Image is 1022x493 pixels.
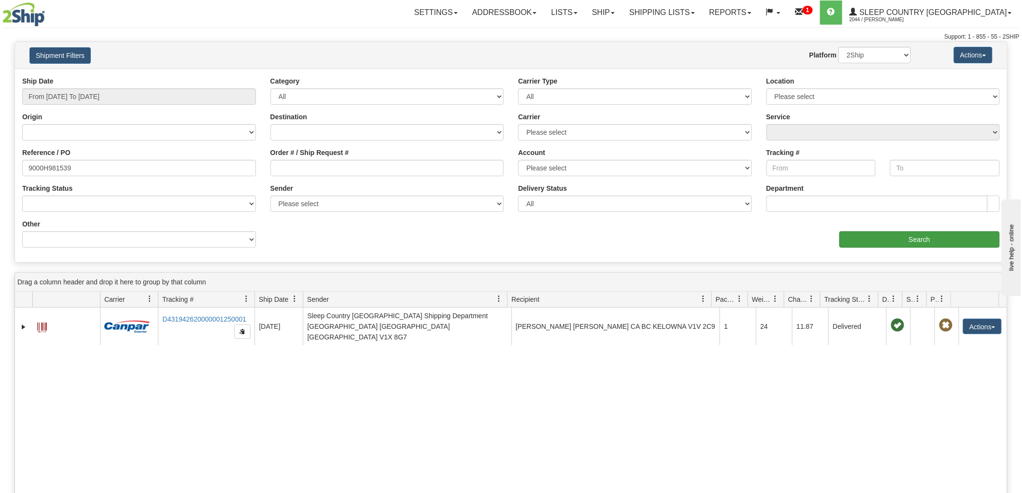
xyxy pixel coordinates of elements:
[809,50,837,60] label: Platform
[491,291,507,307] a: Sender filter column settings
[862,291,878,307] a: Tracking Status filter column settings
[931,295,939,304] span: Pickup Status
[511,295,539,304] span: Recipient
[891,319,904,332] span: On time
[518,76,557,86] label: Carrier Type
[270,112,307,122] label: Destination
[259,295,288,304] span: Ship Date
[37,318,47,334] a: Label
[720,308,756,345] td: 1
[162,295,194,304] span: Tracking #
[804,291,820,307] a: Charge filter column settings
[842,0,1019,25] a: Sleep Country [GEOGRAPHIC_DATA] 2044 / [PERSON_NAME]
[22,148,71,157] label: Reference / PO
[270,183,293,193] label: Sender
[890,160,1000,176] input: To
[544,0,584,25] a: Lists
[766,76,795,86] label: Location
[407,0,465,25] a: Settings
[788,0,820,25] a: 1
[238,291,255,307] a: Tracking # filter column settings
[910,291,926,307] a: Shipment Issues filter column settings
[850,15,922,25] span: 2044 / [PERSON_NAME]
[788,295,809,304] span: Charge
[303,308,511,345] td: Sleep Country [GEOGRAPHIC_DATA] Shipping Department [GEOGRAPHIC_DATA] [GEOGRAPHIC_DATA] [GEOGRAPH...
[270,76,300,86] label: Category
[803,6,813,14] sup: 1
[518,183,567,193] label: Delivery Status
[286,291,303,307] a: Ship Date filter column settings
[7,8,89,15] div: live help - online
[234,324,251,339] button: Copy to clipboard
[882,295,891,304] span: Delivery Status
[716,295,736,304] span: Packages
[518,112,540,122] label: Carrier
[255,308,303,345] td: [DATE]
[1000,197,1021,296] iframe: chat widget
[518,148,545,157] label: Account
[15,273,1007,292] div: grid grouping header
[766,183,804,193] label: Department
[824,295,866,304] span: Tracking Status
[307,295,329,304] span: Sender
[104,321,150,333] img: 14 - Canpar
[22,76,54,86] label: Ship Date
[695,291,711,307] a: Recipient filter column settings
[22,183,72,193] label: Tracking Status
[142,291,158,307] a: Carrier filter column settings
[792,308,828,345] td: 11.87
[2,33,1020,41] div: Support: 1 - 855 - 55 - 2SHIP
[954,47,993,63] button: Actions
[756,308,792,345] td: 24
[886,291,902,307] a: Delivery Status filter column settings
[963,319,1002,334] button: Actions
[767,291,784,307] a: Weight filter column settings
[270,148,349,157] label: Order # / Ship Request #
[622,0,702,25] a: Shipping lists
[766,148,800,157] label: Tracking #
[907,295,915,304] span: Shipment Issues
[731,291,748,307] a: Packages filter column settings
[828,308,886,345] td: Delivered
[511,308,720,345] td: [PERSON_NAME] [PERSON_NAME] CA BC KELOWNA V1V 2C9
[752,295,772,304] span: Weight
[2,2,45,27] img: logo2044.jpg
[585,0,622,25] a: Ship
[766,160,876,176] input: From
[22,219,40,229] label: Other
[465,0,544,25] a: Addressbook
[857,8,1007,16] span: Sleep Country [GEOGRAPHIC_DATA]
[934,291,951,307] a: Pickup Status filter column settings
[839,231,1000,248] input: Search
[939,319,952,332] span: Pickup Not Assigned
[19,322,28,332] a: Expand
[162,315,246,323] a: D431942620000001250001
[104,295,125,304] span: Carrier
[22,112,42,122] label: Origin
[702,0,759,25] a: Reports
[766,112,791,122] label: Service
[29,47,91,64] button: Shipment Filters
